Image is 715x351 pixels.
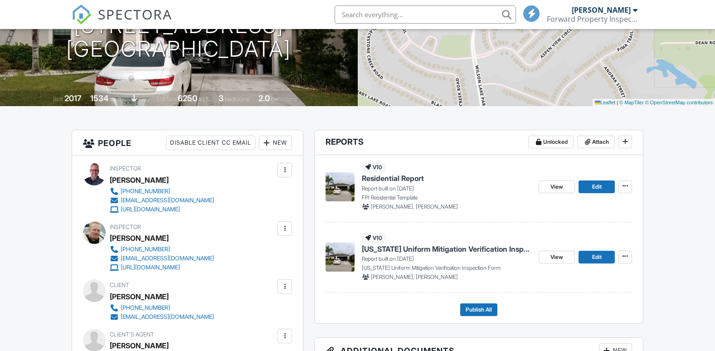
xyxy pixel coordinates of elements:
[110,263,214,272] a: [URL][DOMAIN_NAME]
[110,331,154,338] span: Client's Agent
[645,100,713,105] a: © OpenStreetMap contributors
[199,96,210,102] span: sq.ft.
[258,93,270,103] div: 2.0
[121,188,170,195] div: [PHONE_NUMBER]
[121,197,214,204] div: [EMAIL_ADDRESS][DOMAIN_NAME]
[110,224,141,230] span: Inspector
[110,165,141,172] span: Inspector
[178,93,197,103] div: 6250
[66,14,291,62] h1: [STREET_ADDRESS] [GEOGRAPHIC_DATA]
[121,255,214,262] div: [EMAIL_ADDRESS][DOMAIN_NAME]
[98,5,172,24] span: SPECTORA
[121,246,170,253] div: [PHONE_NUMBER]
[617,100,618,105] span: |
[121,313,214,321] div: [EMAIL_ADDRESS][DOMAIN_NAME]
[219,93,224,103] div: 3
[110,282,129,288] span: Client
[110,173,169,187] div: [PERSON_NAME]
[595,100,615,105] a: Leaflet
[110,187,214,196] a: [PHONE_NUMBER]
[259,136,292,150] div: New
[335,5,516,24] input: Search everything...
[225,96,250,102] span: bedrooms
[121,304,170,312] div: [PHONE_NUMBER]
[572,5,631,15] div: [PERSON_NAME]
[64,93,82,103] div: 2017
[110,196,214,205] a: [EMAIL_ADDRESS][DOMAIN_NAME]
[619,100,644,105] a: © MapTiler
[72,12,172,31] a: SPECTORA
[110,245,214,254] a: [PHONE_NUMBER]
[72,5,92,24] img: The Best Home Inspection Software - Spectora
[547,15,637,24] div: Forward Property Inspections
[110,290,169,303] div: [PERSON_NAME]
[166,136,255,150] div: Disable Client CC Email
[139,96,149,102] span: slab
[53,96,63,102] span: Built
[121,206,180,213] div: [URL][DOMAIN_NAME]
[110,254,214,263] a: [EMAIL_ADDRESS][DOMAIN_NAME]
[110,231,169,245] div: [PERSON_NAME]
[121,264,180,271] div: [URL][DOMAIN_NAME]
[110,205,214,214] a: [URL][DOMAIN_NAME]
[110,312,214,322] a: [EMAIL_ADDRESS][DOMAIN_NAME]
[271,96,297,102] span: bathrooms
[110,96,122,102] span: sq. ft.
[72,130,303,156] h3: People
[110,303,214,312] a: [PHONE_NUMBER]
[157,96,176,102] span: Lot Size
[90,93,108,103] div: 1534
